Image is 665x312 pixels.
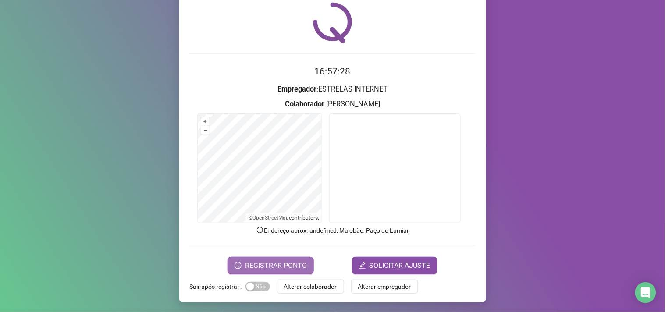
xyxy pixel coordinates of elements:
h3: : [PERSON_NAME] [190,99,476,110]
h3: : ESTRELAS INTERNET [190,84,476,95]
span: Alterar colaborador [284,282,337,291]
a: OpenStreetMap [252,215,289,221]
button: REGISTRAR PONTO [228,257,314,274]
time: 16:57:28 [315,66,351,77]
button: – [201,126,210,135]
span: SOLICITAR AJUSTE [370,260,430,271]
strong: Colaborador [285,100,324,108]
button: + [201,117,210,126]
span: edit [359,262,366,269]
li: © contributors. [249,215,319,221]
button: Alterar empregador [351,280,418,294]
img: QRPoint [313,2,352,43]
p: Endereço aprox. : undefined, Maiobão, Paço do Lumiar [190,226,476,235]
div: Open Intercom Messenger [635,282,656,303]
span: info-circle [256,226,264,234]
span: REGISTRAR PONTO [245,260,307,271]
span: clock-circle [235,262,242,269]
button: editSOLICITAR AJUSTE [352,257,437,274]
button: Alterar colaborador [277,280,344,294]
span: Alterar empregador [358,282,411,291]
label: Sair após registrar [190,280,245,294]
strong: Empregador [277,85,316,93]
